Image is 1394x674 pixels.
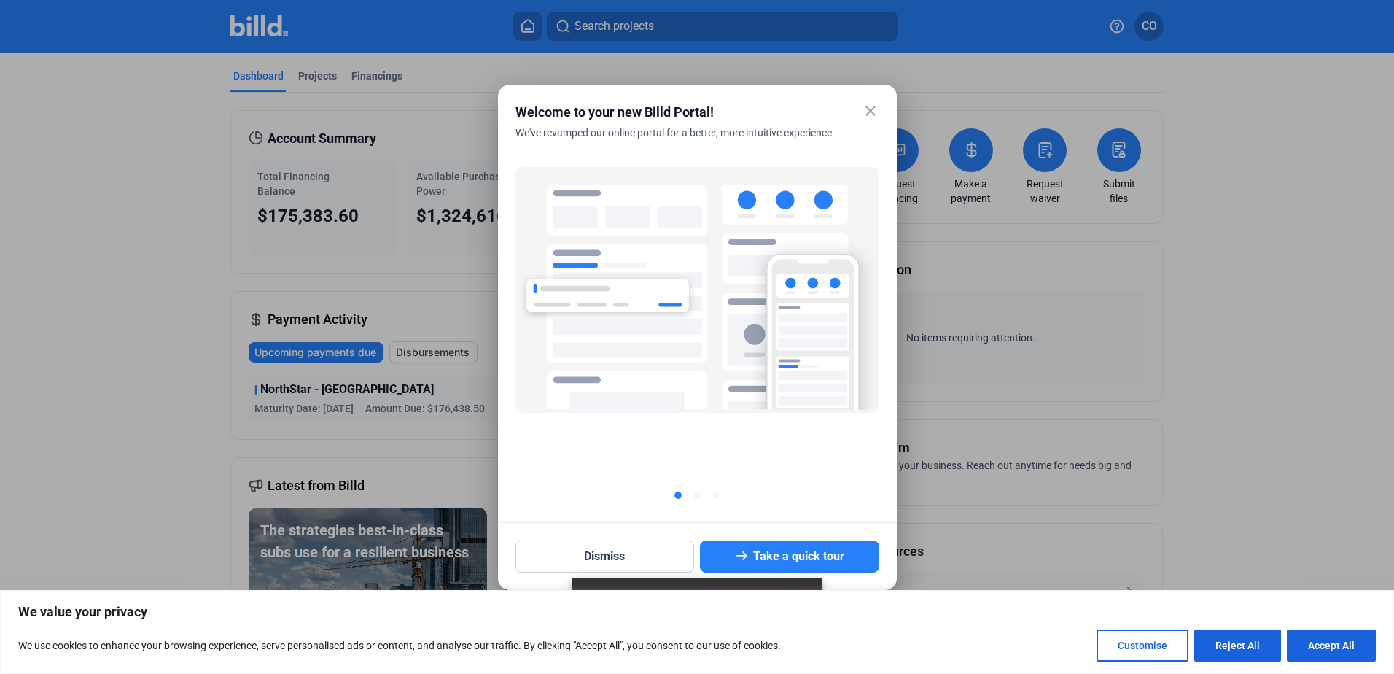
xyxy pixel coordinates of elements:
button: Take a quick tour [700,541,879,573]
mat-icon: close [862,102,879,120]
div: We've revamped our online portal for a better, more intuitive experience. [515,125,843,158]
div: Welcome to your new Billd Portal! [515,102,843,123]
button: Customise [1097,630,1188,662]
button: Accept All [1287,630,1376,662]
p: We use cookies to enhance your browsing experience, serve personalised ads or content, and analys... [18,637,781,654]
span: Ok [793,589,805,601]
p: We value your privacy [18,603,1376,621]
button: Dismiss [515,541,695,573]
button: Ok [781,582,817,608]
span: Company not found. [583,588,677,603]
button: Reject All [1194,630,1281,662]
